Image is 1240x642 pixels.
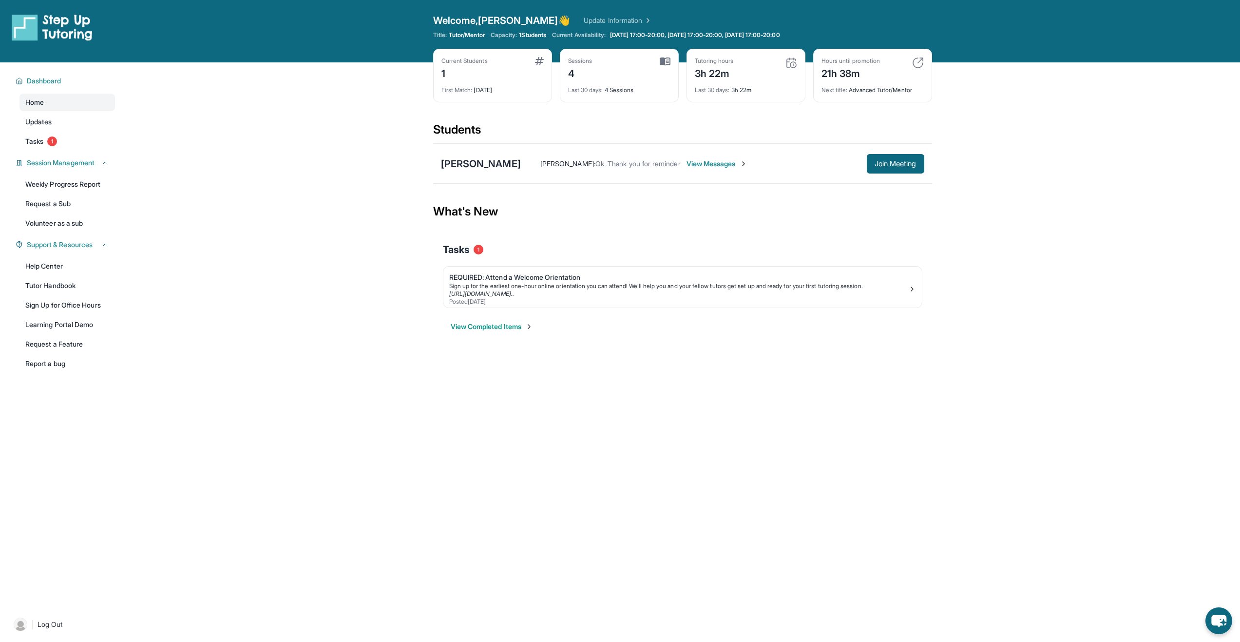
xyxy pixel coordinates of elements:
img: user-img [14,618,27,631]
div: Tutoring hours [695,57,734,65]
div: [PERSON_NAME] [441,157,521,171]
a: Update Information [584,16,652,25]
span: [DATE] 17:00-20:00, [DATE] 17:00-20:00, [DATE] 17:00-20:00 [610,31,780,39]
img: Chevron-Right [740,160,747,168]
button: Join Meeting [867,154,924,174]
a: Report a bug [19,355,115,372]
span: Welcome, [PERSON_NAME] 👋 [433,14,571,27]
button: chat-button [1205,607,1232,634]
img: card [660,57,670,66]
div: [DATE] [441,80,544,94]
span: Tasks [443,243,470,256]
img: logo [12,14,93,41]
a: Tutor Handbook [19,277,115,294]
div: Hours until promotion [821,57,880,65]
button: Session Management [23,158,109,168]
div: Advanced Tutor/Mentor [821,80,924,94]
img: Chevron Right [642,16,652,25]
div: 21h 38m [821,65,880,80]
div: REQUIRED: Attend a Welcome Orientation [449,272,908,282]
div: Students [433,122,932,143]
a: Request a Feature [19,335,115,353]
a: Learning Portal Demo [19,316,115,333]
div: Sign up for the earliest one-hour online orientation you can attend! We’ll help you and your fell... [449,282,908,290]
div: Sessions [568,57,592,65]
span: Dashboard [27,76,61,86]
a: Updates [19,113,115,131]
span: First Match : [441,86,473,94]
span: Ok .Thank you for reminder [595,159,681,168]
button: Support & Resources [23,240,109,250]
div: 3h 22m [695,80,797,94]
a: Tasks1 [19,133,115,150]
button: View Completed Items [451,322,533,331]
div: 3h 22m [695,65,734,80]
span: | [31,619,34,630]
div: 4 [568,65,592,80]
span: Session Management [27,158,95,168]
span: Tutor/Mentor [449,31,485,39]
a: Sign Up for Office Hours [19,296,115,314]
div: 4 Sessions [568,80,670,94]
a: Help Center [19,257,115,275]
span: Last 30 days : [695,86,730,94]
img: card [912,57,924,69]
span: 1 [47,136,57,146]
span: 1 [474,245,483,254]
a: Home [19,94,115,111]
span: Current Availability: [552,31,606,39]
span: Next title : [821,86,848,94]
span: Home [25,97,44,107]
span: Last 30 days : [568,86,603,94]
a: Request a Sub [19,195,115,213]
a: Weekly Progress Report [19,175,115,193]
div: Posted [DATE] [449,298,908,306]
span: View Messages [687,159,747,169]
span: Title: [433,31,447,39]
a: [URL][DOMAIN_NAME].. [449,290,514,297]
span: Log Out [38,620,63,629]
span: Tasks [25,136,43,146]
span: Capacity: [491,31,517,39]
a: [DATE] 17:00-20:00, [DATE] 17:00-20:00, [DATE] 17:00-20:00 [608,31,782,39]
button: Dashboard [23,76,109,86]
div: Current Students [441,57,488,65]
span: Support & Resources [27,240,93,250]
a: Volunteer as a sub [19,214,115,232]
div: 1 [441,65,488,80]
span: Updates [25,117,52,127]
span: Join Meeting [875,161,916,167]
img: card [535,57,544,65]
img: card [785,57,797,69]
a: |Log Out [10,614,115,635]
a: REQUIRED: Attend a Welcome OrientationSign up for the earliest one-hour online orientation you ca... [443,267,922,308]
div: What's New [433,190,932,233]
span: 1 Students [519,31,546,39]
span: [PERSON_NAME] : [540,159,595,168]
